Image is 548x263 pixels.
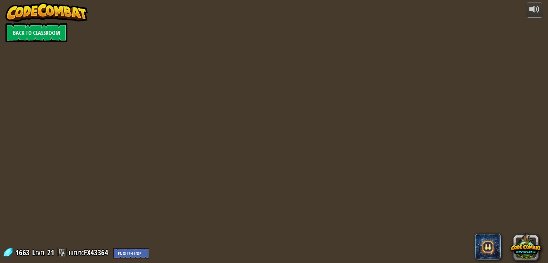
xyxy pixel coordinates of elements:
img: CodeCombat - Learn how to code by playing a game [5,3,88,22]
a: Back to Classroom [5,23,67,42]
span: 21 [47,247,54,258]
span: 1663 [15,247,31,258]
a: hieutcFX43364 [69,247,110,258]
span: Level [32,247,45,258]
button: Adjust volume [526,3,543,18]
